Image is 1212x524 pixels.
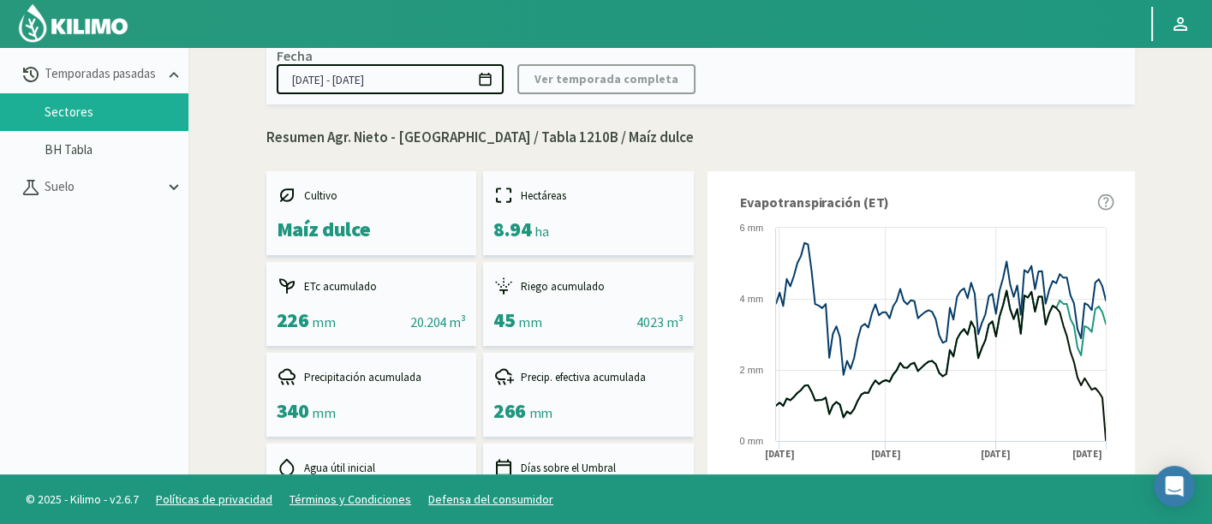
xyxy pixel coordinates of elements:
kil-mini-card: report-summary-cards.ACCUMULATED_PRECIPITATION [266,353,477,437]
span: ha [534,223,548,240]
span: 340 [277,397,309,424]
span: mm [518,313,541,330]
a: Políticas de privacidad [156,491,272,507]
p: Temporadas pasadas [41,64,164,84]
span: mm [312,404,335,421]
div: Open Intercom Messenger [1154,466,1195,507]
div: Cultivo [277,185,467,205]
text: 2 mm [739,365,763,375]
kil-mini-card: report-summary-cards.CROP [266,171,477,255]
a: Términos y Condiciones [290,491,411,507]
span: Evapotranspiración (ET) [740,192,890,212]
span: 8.94 [493,216,531,242]
span: 266 [493,397,526,424]
div: Fecha [277,47,313,64]
span: 226 [277,307,309,333]
kil-mini-card: report-summary-cards.ACCUMULATED_IRRIGATION [483,262,694,346]
div: Hectáreas [493,185,684,205]
text: 6 mm [739,223,763,233]
p: Suelo [41,177,164,197]
div: Agua útil inicial [277,457,467,478]
img: Kilimo [17,3,129,44]
text: 4 mm [739,294,763,304]
text: [DATE] [870,448,900,461]
kil-mini-card: report-summary-cards.ACCUMULATED_EFFECTIVE_PRECIPITATION [483,353,694,437]
div: 4023 m³ [636,312,683,332]
text: [DATE] [764,448,794,461]
kil-mini-card: report-summary-cards.ACCUMULATED_ETC [266,262,477,346]
span: mm [529,404,552,421]
text: [DATE] [981,448,1011,461]
a: Defensa del consumidor [428,491,553,507]
div: 20.204 m³ [410,312,466,332]
a: Sectores [45,104,188,120]
span: mm [312,313,335,330]
div: Precipitación acumulada [277,366,467,387]
span: Maíz dulce [277,216,371,242]
text: 0 mm [739,436,763,446]
div: ETc acumulado [277,276,467,296]
span: 45 [493,307,515,333]
text: [DATE] [1072,448,1102,461]
div: Días sobre el Umbral [493,457,684,478]
p: Resumen Agr. Nieto - [GEOGRAPHIC_DATA] / Tabla 1210B / Maíz dulce [266,127,1135,149]
div: Riego acumulado [493,276,684,296]
kil-mini-card: report-summary-cards.HECTARES [483,171,694,255]
div: Precip. efectiva acumulada [493,366,684,387]
input: dd/mm/yyyy - dd/mm/yyyy [277,64,504,94]
a: BH Tabla [45,142,188,158]
span: © 2025 - Kilimo - v2.6.7 [17,491,147,509]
